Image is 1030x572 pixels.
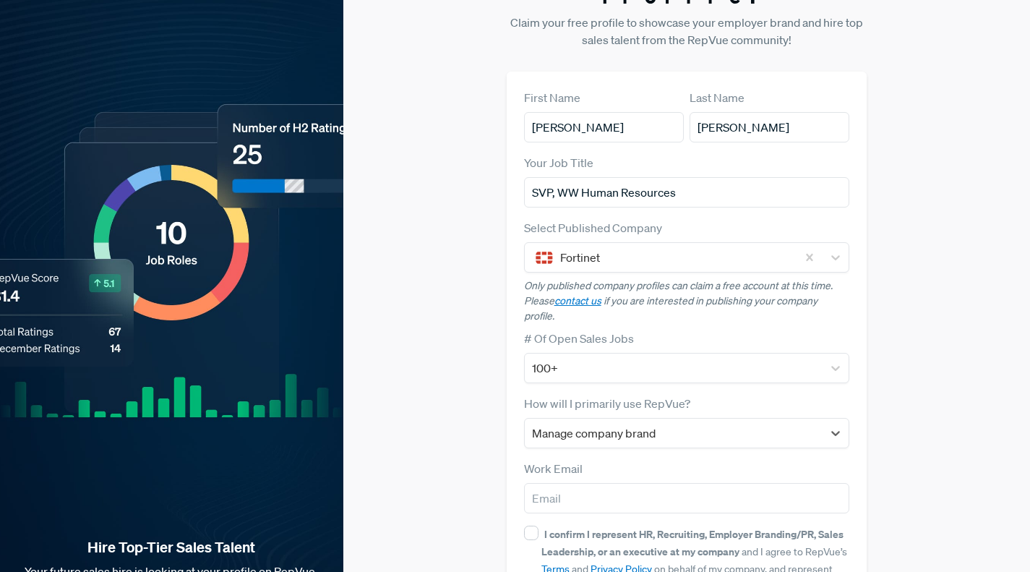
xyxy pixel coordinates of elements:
strong: I confirm I represent HR, Recruiting, Employer Branding/PR, Sales Leadership, or an executive at ... [541,527,844,558]
label: # Of Open Sales Jobs [524,330,634,347]
a: contact us [554,294,601,307]
input: Last Name [690,112,849,142]
input: Email [524,483,850,513]
label: Select Published Company [524,219,662,236]
strong: Hire Top-Tier Sales Talent [23,538,320,557]
label: First Name [524,89,580,106]
input: First Name [524,112,684,142]
p: Claim your free profile to showcase your employer brand and hire top sales talent from the RepVue... [507,14,867,48]
label: Your Job Title [524,154,593,171]
label: Work Email [524,460,583,477]
input: Title [524,177,850,208]
img: Fortinet [536,249,553,266]
label: Last Name [690,89,744,106]
p: Only published company profiles can claim a free account at this time. Please if you are interest... [524,278,850,324]
label: How will I primarily use RepVue? [524,395,690,412]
